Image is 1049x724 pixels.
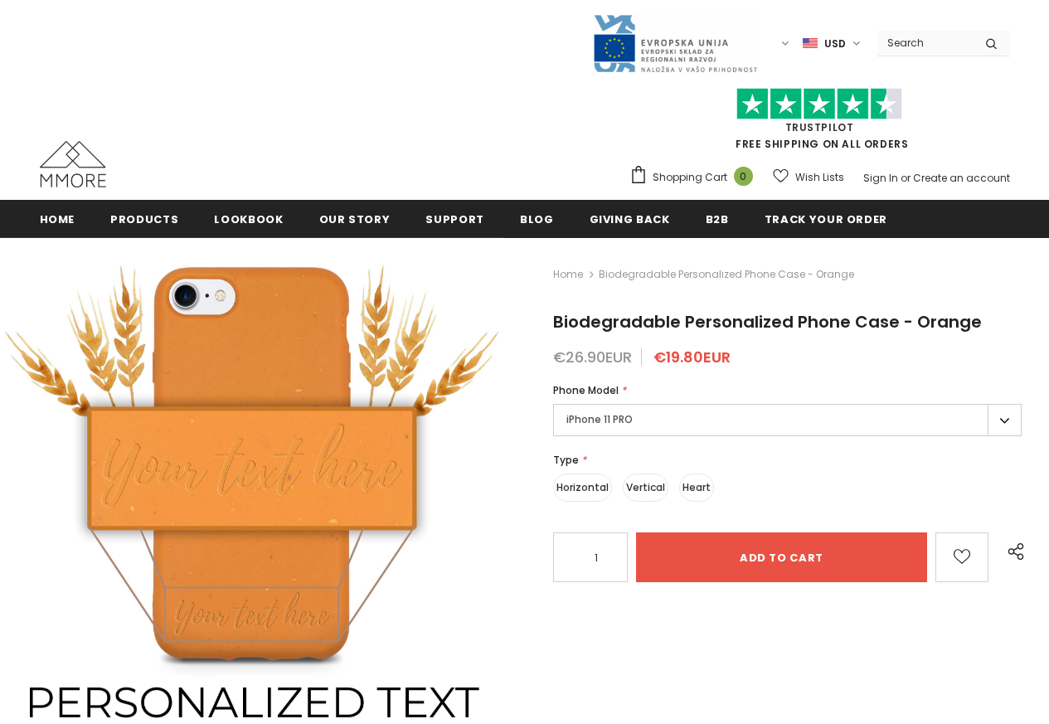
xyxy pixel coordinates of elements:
[629,165,761,190] a: Shopping Cart 0
[592,13,758,74] img: Javni Razpis
[653,347,731,367] span: €19.80EUR
[795,169,844,186] span: Wish Lists
[706,200,729,237] a: B2B
[736,88,902,120] img: Trust Pilot Stars
[765,200,887,237] a: Track your order
[590,200,670,237] a: Giving back
[877,31,973,55] input: Search Site
[553,310,982,333] span: Biodegradable Personalized Phone Case - Orange
[553,474,612,502] label: Horizontal
[653,169,727,186] span: Shopping Cart
[913,171,1010,185] a: Create an account
[319,200,391,237] a: Our Story
[623,474,668,502] label: Vertical
[773,163,844,192] a: Wish Lists
[214,200,283,237] a: Lookbook
[553,453,579,467] span: Type
[599,265,854,284] span: Biodegradable Personalized Phone Case - Orange
[629,95,1010,151] span: FREE SHIPPING ON ALL ORDERS
[636,532,927,582] input: Add to cart
[110,200,178,237] a: Products
[110,211,178,227] span: Products
[824,36,846,52] span: USD
[590,211,670,227] span: Giving back
[520,200,554,237] a: Blog
[40,200,75,237] a: Home
[553,404,1022,436] label: iPhone 11 PRO
[553,265,583,284] a: Home
[679,474,714,502] label: Heart
[425,200,484,237] a: support
[863,171,898,185] a: Sign In
[553,347,632,367] span: €26.90EUR
[706,211,729,227] span: B2B
[785,120,854,134] a: Trustpilot
[520,211,554,227] span: Blog
[553,383,619,397] span: Phone Model
[40,211,75,227] span: Home
[319,211,391,227] span: Our Story
[803,36,818,51] img: USD
[734,167,753,186] span: 0
[592,36,758,50] a: Javni Razpis
[40,141,106,187] img: MMORE Cases
[901,171,911,185] span: or
[425,211,484,227] span: support
[765,211,887,227] span: Track your order
[214,211,283,227] span: Lookbook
